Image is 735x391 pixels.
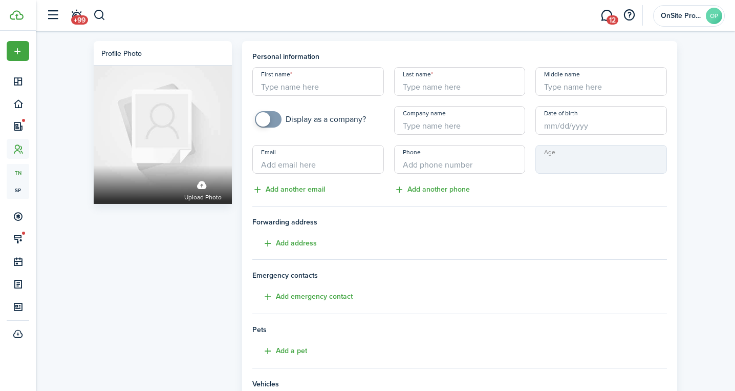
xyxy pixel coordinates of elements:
[535,106,667,135] input: mm/dd/yyyy
[252,379,667,389] h4: Vehicles
[661,12,702,19] span: OnSite Property Management, LLC
[394,184,470,196] button: Add another phone
[597,3,616,29] a: Messaging
[184,176,222,203] label: Upload photo
[67,3,86,29] a: Notifications
[620,7,638,24] button: Open resource center
[706,8,722,24] avatar-text: OP
[607,15,618,25] span: 12
[10,10,24,20] img: TenantCloud
[252,324,667,335] h4: Pets
[394,106,526,135] input: Type name here
[252,51,667,62] h4: Personal information
[184,193,222,203] span: Upload photo
[535,67,667,96] input: Type name here
[252,217,667,228] span: Forwarding address
[252,270,667,281] h4: Emergency contacts
[394,145,526,174] input: Add phone number
[93,7,106,24] button: Search
[7,181,29,199] a: sp
[252,145,384,174] input: Add email here
[252,345,307,357] button: Add a pet
[71,15,88,25] span: +99
[252,184,325,196] button: Add another email
[7,41,29,61] button: Open menu
[394,67,526,96] input: Type name here
[43,6,62,25] button: Open sidebar
[252,67,384,96] input: Type name here
[252,238,317,250] button: Add address
[101,48,142,59] div: Profile photo
[252,291,353,303] button: Add emergency contact
[7,164,29,181] a: tn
